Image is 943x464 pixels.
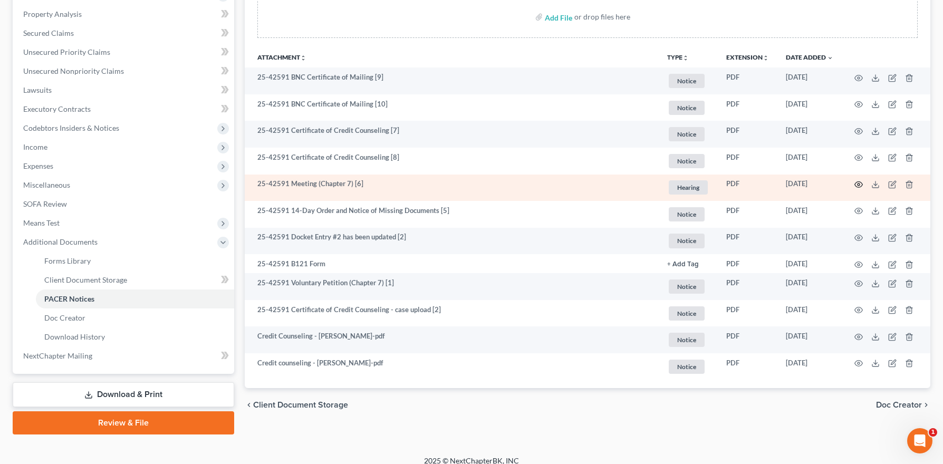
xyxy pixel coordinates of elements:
td: Credit counseling - [PERSON_NAME]-pdf [245,353,659,380]
span: Notice [669,74,705,88]
a: Unsecured Priority Claims [15,43,234,62]
i: unfold_more [763,55,769,61]
a: Attachmentunfold_more [257,53,306,61]
td: 25-42591 Certificate of Credit Counseling - case upload [2] [245,300,659,327]
span: NextChapter Mailing [23,351,92,360]
a: Notice [667,278,709,295]
td: [DATE] [777,67,842,94]
td: [DATE] [777,94,842,121]
div: or drop files here [574,12,630,22]
td: Credit Counseling - [PERSON_NAME]-pdf [245,326,659,353]
a: Notice [667,358,709,375]
span: Notice [669,279,705,294]
a: Notice [667,232,709,249]
a: Review & File [13,411,234,434]
td: PDF [718,67,777,94]
span: SOFA Review [23,199,67,208]
a: Property Analysis [15,5,234,24]
td: 25-42591 Certificate of Credit Counseling [8] [245,148,659,175]
span: Download History [44,332,105,341]
a: Notice [667,72,709,90]
td: 25-42591 14-Day Order and Notice of Missing Documents [5] [245,201,659,228]
a: Notice [667,305,709,322]
td: 25-42591 Voluntary Petition (Chapter 7) [1] [245,273,659,300]
span: Notice [669,360,705,374]
a: Extensionunfold_more [726,53,769,61]
span: Expenses [23,161,53,170]
span: Notice [669,234,705,248]
i: unfold_more [682,55,689,61]
a: Executory Contracts [15,100,234,119]
a: Forms Library [36,252,234,270]
span: Doc Creator [876,401,922,409]
a: Download & Print [13,382,234,407]
a: Download History [36,327,234,346]
span: Notice [669,101,705,115]
td: 25-42591 Docket Entry #2 has been updated [2] [245,228,659,255]
td: [DATE] [777,121,842,148]
span: Unsecured Nonpriority Claims [23,66,124,75]
span: Property Analysis [23,9,82,18]
a: Date Added expand_more [786,53,833,61]
td: PDF [718,254,777,273]
td: 25-42591 BNC Certificate of Mailing [9] [245,67,659,94]
span: 1 [929,428,937,437]
td: PDF [718,121,777,148]
span: PACER Notices [44,294,94,303]
td: [DATE] [777,273,842,300]
span: Unsecured Priority Claims [23,47,110,56]
span: Means Test [23,218,60,227]
td: [DATE] [777,228,842,255]
a: Secured Claims [15,24,234,43]
i: expand_more [827,55,833,61]
td: [DATE] [777,201,842,228]
a: Notice [667,152,709,170]
span: Codebtors Insiders & Notices [23,123,119,132]
span: Notice [669,127,705,141]
a: Notice [667,331,709,349]
a: NextChapter Mailing [15,346,234,365]
a: Unsecured Nonpriority Claims [15,62,234,81]
td: [DATE] [777,326,842,353]
span: Lawsuits [23,85,52,94]
td: PDF [718,353,777,380]
button: + Add Tag [667,261,699,268]
a: SOFA Review [15,195,234,214]
td: PDF [718,273,777,300]
td: [DATE] [777,254,842,273]
td: PDF [718,94,777,121]
span: Income [23,142,47,151]
td: [DATE] [777,148,842,175]
a: Doc Creator [36,308,234,327]
i: unfold_more [300,55,306,61]
td: [DATE] [777,300,842,327]
span: Notice [669,154,705,168]
a: PACER Notices [36,289,234,308]
td: PDF [718,326,777,353]
span: Additional Documents [23,237,98,246]
iframe: Intercom live chat [907,428,932,453]
button: Doc Creator chevron_right [876,401,930,409]
span: Doc Creator [44,313,85,322]
span: Client Document Storage [44,275,127,284]
span: Notice [669,306,705,321]
a: Lawsuits [15,81,234,100]
td: 25-42591 B121 Form [245,254,659,273]
a: Notice [667,206,709,223]
span: Executory Contracts [23,104,91,113]
i: chevron_left [245,401,253,409]
a: + Add Tag [667,259,709,269]
td: PDF [718,228,777,255]
td: 25-42591 BNC Certificate of Mailing [10] [245,94,659,121]
a: Notice [667,125,709,143]
span: Secured Claims [23,28,74,37]
td: PDF [718,175,777,201]
td: PDF [718,148,777,175]
td: 25-42591 Meeting (Chapter 7) [6] [245,175,659,201]
span: Notice [669,207,705,221]
span: Hearing [669,180,708,195]
button: chevron_left Client Document Storage [245,401,348,409]
span: Miscellaneous [23,180,70,189]
td: PDF [718,300,777,327]
span: Forms Library [44,256,91,265]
